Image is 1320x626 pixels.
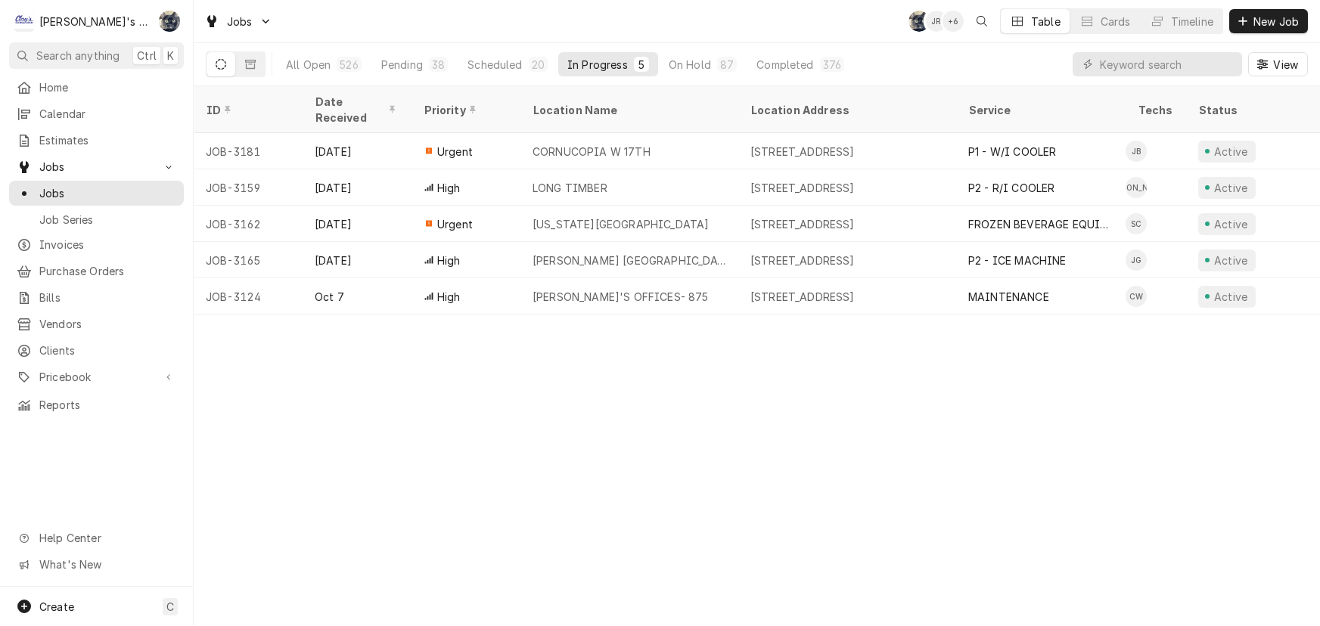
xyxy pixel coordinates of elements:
[637,57,646,73] div: 5
[9,364,184,389] a: Go to Pricebook
[1171,14,1213,29] div: Timeline
[1126,177,1147,198] div: [PERSON_NAME]
[1212,180,1250,196] div: Active
[194,133,303,169] div: JOB-3181
[9,311,184,336] a: Vendors
[9,392,184,417] a: Reports
[9,285,184,310] a: Bills
[39,14,151,29] div: [PERSON_NAME]'s Refrigeration
[303,133,412,169] div: [DATE]
[750,144,855,160] div: [STREET_ADDRESS]
[39,530,175,546] span: Help Center
[381,57,423,73] div: Pending
[198,9,278,34] a: Go to Jobs
[1250,14,1302,29] span: New Job
[9,207,184,232] a: Job Series
[137,48,157,64] span: Ctrl
[9,154,184,179] a: Go to Jobs
[39,212,176,228] span: Job Series
[227,14,253,29] span: Jobs
[823,57,841,73] div: 376
[1212,253,1250,268] div: Active
[39,342,176,358] span: Clients
[533,144,651,160] div: CORNUCOPIA W 17TH
[14,11,35,32] div: Clay's Refrigeration's Avatar
[166,599,174,615] span: C
[39,79,176,95] span: Home
[467,57,522,73] div: Scheduled
[159,11,180,32] div: SB
[1212,216,1250,232] div: Active
[9,232,184,257] a: Invoices
[567,57,628,73] div: In Progress
[39,556,175,572] span: What's New
[315,94,396,126] div: Date Received
[1126,286,1147,307] div: Cameron Ward's Avatar
[968,216,1113,232] div: FROZEN BEVERAGE EQUIP REPAIR
[39,263,176,279] span: Purchase Orders
[437,253,461,268] span: High
[1126,141,1147,162] div: JB
[1138,102,1174,118] div: Techs
[968,180,1054,196] div: P2 - R/I COOLER
[39,316,176,332] span: Vendors
[39,397,176,413] span: Reports
[432,57,445,73] div: 38
[1126,249,1147,271] div: Johnny Guerra's Avatar
[1229,9,1308,33] button: New Job
[437,144,473,160] span: Urgent
[926,11,947,32] div: JR
[1212,144,1250,160] div: Active
[908,11,930,32] div: SB
[39,600,74,613] span: Create
[1100,52,1235,76] input: Keyword search
[1212,289,1250,305] div: Active
[533,180,607,196] div: LONG TIMBER
[750,180,855,196] div: [STREET_ADDRESS]
[303,206,412,242] div: [DATE]
[968,102,1110,118] div: Service
[1248,52,1308,76] button: View
[926,11,947,32] div: Jeff Rue's Avatar
[39,185,176,201] span: Jobs
[9,181,184,206] a: Jobs
[968,289,1049,305] div: MAINTENANCE
[533,102,723,118] div: Location Name
[9,42,184,69] button: Search anythingCtrlK
[1270,57,1301,73] span: View
[303,278,412,315] div: Oct 7
[14,11,35,32] div: C
[39,132,176,148] span: Estimates
[532,57,545,73] div: 20
[340,57,358,73] div: 526
[1126,213,1147,234] div: SC
[437,216,473,232] span: Urgent
[9,338,184,363] a: Clients
[533,253,726,268] div: [PERSON_NAME] [GEOGRAPHIC_DATA]
[1126,249,1147,271] div: JG
[533,289,708,305] div: [PERSON_NAME]'S OFFICES- 875
[194,278,303,315] div: JOB-3124
[303,169,412,206] div: [DATE]
[194,206,303,242] div: JOB-3162
[159,11,180,32] div: Sarah Bendele's Avatar
[194,242,303,278] div: JOB-3165
[750,216,855,232] div: [STREET_ADDRESS]
[36,48,120,64] span: Search anything
[9,259,184,284] a: Purchase Orders
[286,57,331,73] div: All Open
[1126,213,1147,234] div: Steven Cramer's Avatar
[750,102,941,118] div: Location Address
[39,237,176,253] span: Invoices
[1126,177,1147,198] div: Justin Achter's Avatar
[167,48,174,64] span: K
[39,106,176,122] span: Calendar
[970,9,994,33] button: Open search
[9,128,184,153] a: Estimates
[1126,141,1147,162] div: Joey Brabb's Avatar
[533,216,709,232] div: [US_STATE][GEOGRAPHIC_DATA]
[437,180,461,196] span: High
[303,242,412,278] div: [DATE]
[908,11,930,32] div: Sarah Bendele's Avatar
[437,289,461,305] span: High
